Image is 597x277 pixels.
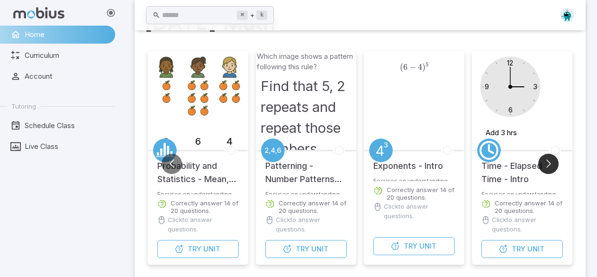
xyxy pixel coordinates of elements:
[276,215,347,234] p: Click to answer questions.
[373,177,455,181] p: Focuses on understanding the concept of exponents.
[157,240,239,258] button: TryUnit
[481,191,563,194] p: Focuses on understanding changes in time.
[492,215,563,234] p: Click to answer questions.
[157,150,239,186] h5: Probability and Statistics - Mean, Median, and Mode - Intro
[25,120,109,131] span: Schedule Class
[171,199,239,214] p: Correctly answer 14 of 20 questions.
[387,186,455,201] p: Correctly answer 14 of 20 questions.
[163,136,169,147] text: 2
[25,29,109,40] span: Home
[11,102,36,111] span: Tutoring
[188,244,201,254] span: Try
[261,138,285,162] a: Patterning
[162,154,182,174] button: Go to previous slide
[237,10,248,20] kbd: ⌘
[507,58,513,67] text: 12
[265,150,347,186] h5: Patterning - Number Patterns Intro
[481,240,563,258] button: TryUnit
[485,82,489,91] text: 9
[203,244,220,254] span: Unit
[477,138,501,162] a: Time
[409,62,416,72] span: −
[25,71,109,82] span: Account
[226,136,233,147] text: 4
[373,237,455,255] button: TryUnit
[533,82,537,91] text: 3
[195,136,201,147] text: 6
[261,76,352,159] h3: Find that 5, 2 repeats and repeat those numbers
[311,244,328,254] span: Unit
[25,50,109,61] span: Curriculum
[265,191,347,194] p: Focuses on understanding and extending number patterns.
[237,9,267,21] div: +
[404,241,417,251] span: Try
[384,202,455,221] p: Click to answer questions.
[486,128,517,137] text: Add 3 hrs
[373,150,443,173] h5: Exponents - Intro
[256,10,267,20] kbd: k
[560,8,574,22] img: octagon.svg
[512,244,525,254] span: Try
[527,244,544,254] span: Unit
[403,62,407,72] span: 6
[257,51,355,72] p: Which image shows a pattern following this rule?
[25,141,109,152] span: Live Class
[400,62,403,72] span: (
[481,150,563,186] h5: Time - Elapsed Time - Intro
[168,215,239,234] p: Click to answer questions.
[495,199,563,214] p: Correctly answer 14 of 20 questions.
[538,154,559,174] button: Go to next slide
[153,138,177,162] a: Statistics
[296,244,309,254] span: Try
[265,240,347,258] button: TryUnit
[425,61,428,68] span: 5
[508,105,513,114] text: 6
[157,191,239,194] p: Focuses on understanding the definitions of mean, median, mode, and range.
[369,138,393,162] a: Exponents
[418,62,422,72] span: 4
[419,241,436,251] span: Unit
[422,62,425,72] span: )
[279,199,347,214] p: Correctly answer 14 of 20 questions.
